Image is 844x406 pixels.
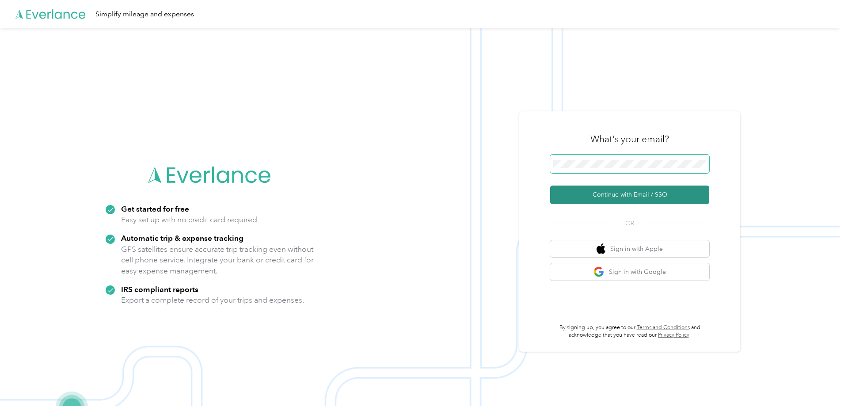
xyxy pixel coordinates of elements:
[593,266,604,277] img: google logo
[550,324,709,339] p: By signing up, you agree to our and acknowledge that you have read our .
[637,324,690,331] a: Terms and Conditions
[597,243,605,254] img: apple logo
[550,186,709,204] button: Continue with Email / SSO
[121,244,314,277] p: GPS satellites ensure accurate trip tracking even without cell phone service. Integrate your bank...
[121,204,189,213] strong: Get started for free
[550,263,709,281] button: google logoSign in with Google
[658,332,689,338] a: Privacy Policy
[95,9,194,20] div: Simplify mileage and expenses
[614,219,645,228] span: OR
[121,214,257,225] p: Easy set up with no credit card required
[121,295,304,306] p: Export a complete record of your trips and expenses.
[121,285,198,294] strong: IRS compliant reports
[590,133,669,145] h3: What's your email?
[121,233,243,243] strong: Automatic trip & expense tracking
[550,240,709,258] button: apple logoSign in with Apple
